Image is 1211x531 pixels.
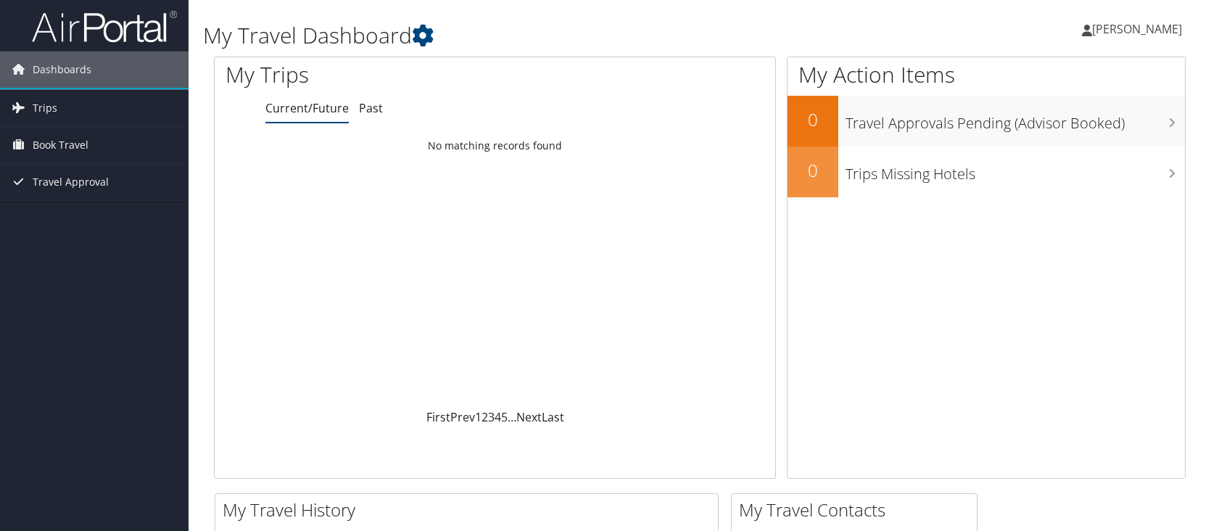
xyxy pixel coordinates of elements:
a: 4 [495,409,501,425]
h1: My Trips [226,59,531,90]
td: No matching records found [215,133,775,159]
h2: My Travel Contacts [739,498,977,522]
a: Next [516,409,542,425]
h1: My Travel Dashboard [203,20,865,51]
h1: My Action Items [788,59,1185,90]
a: 0Travel Approvals Pending (Advisor Booked) [788,96,1185,147]
span: Travel Approval [33,164,109,200]
a: 3 [488,409,495,425]
img: airportal-logo.png [32,9,177,44]
span: [PERSON_NAME] [1092,21,1182,37]
a: Current/Future [265,100,349,116]
a: 1 [475,409,481,425]
a: 2 [481,409,488,425]
a: 0Trips Missing Hotels [788,147,1185,197]
span: … [508,409,516,425]
span: Book Travel [33,127,88,163]
span: Dashboards [33,52,91,88]
a: First [426,409,450,425]
h2: 0 [788,158,838,183]
a: Past [359,100,383,116]
span: Trips [33,90,57,126]
a: Prev [450,409,475,425]
h3: Travel Approvals Pending (Advisor Booked) [846,106,1185,133]
a: 5 [501,409,508,425]
h2: My Travel History [223,498,718,522]
h2: 0 [788,107,838,132]
a: Last [542,409,564,425]
h3: Trips Missing Hotels [846,157,1185,184]
a: [PERSON_NAME] [1082,7,1196,51]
